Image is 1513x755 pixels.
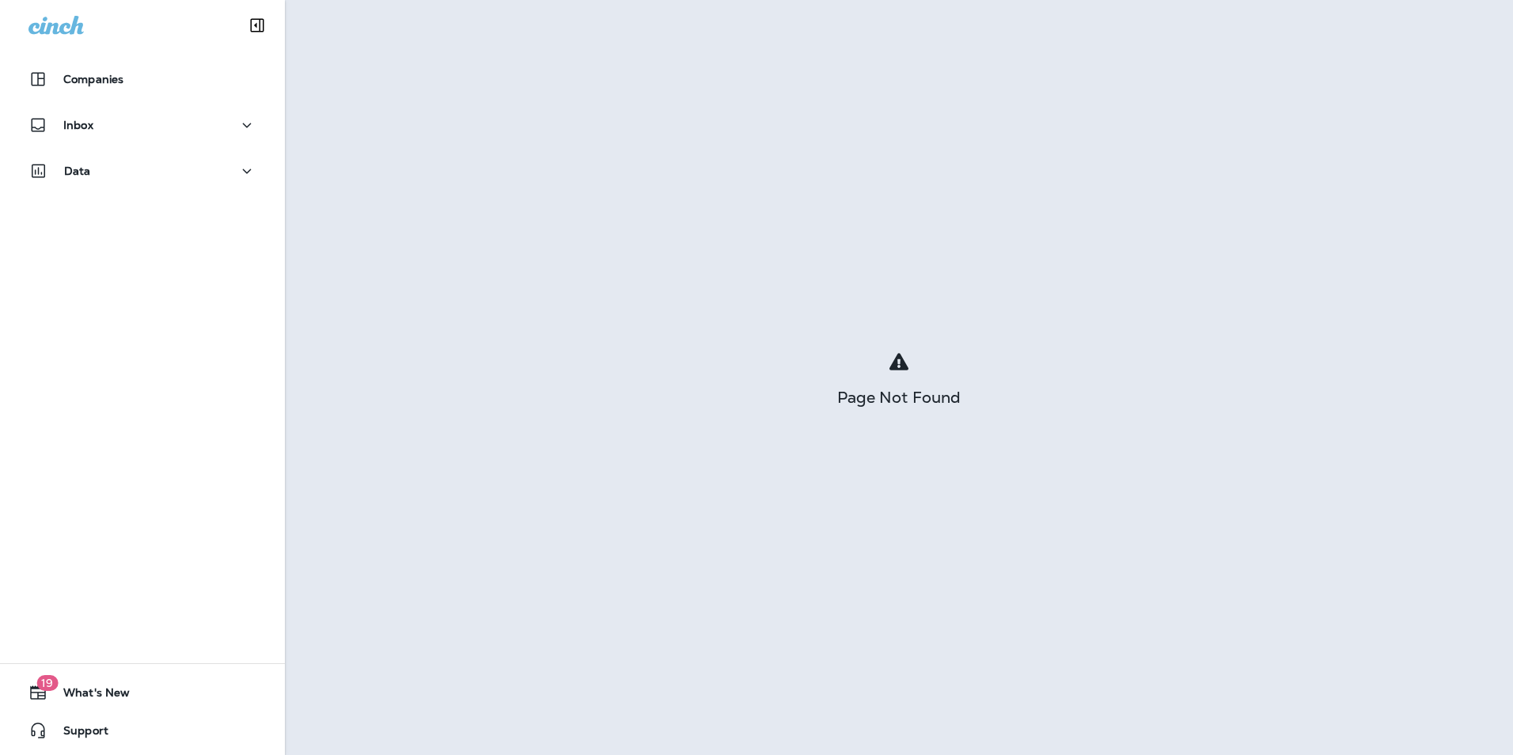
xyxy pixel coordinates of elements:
[63,119,93,131] p: Inbox
[36,675,58,691] span: 19
[47,686,130,705] span: What's New
[64,165,91,177] p: Data
[285,391,1513,404] div: Page Not Found
[16,155,269,187] button: Data
[47,724,108,743] span: Support
[63,73,123,85] p: Companies
[16,63,269,95] button: Companies
[16,109,269,141] button: Inbox
[235,9,279,41] button: Collapse Sidebar
[16,715,269,746] button: Support
[16,677,269,708] button: 19What's New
